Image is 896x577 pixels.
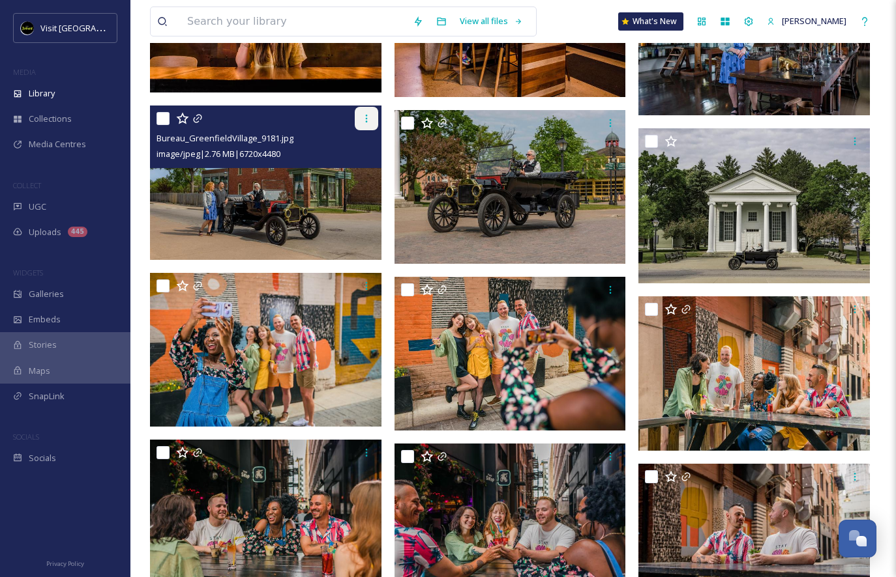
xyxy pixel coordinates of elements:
div: 445 [68,227,87,237]
span: WIDGETS [13,268,43,277]
img: Bureau_GreenfieldVillage_9104.jpg [395,110,626,264]
a: Privacy Policy [46,555,84,570]
span: SOCIALS [13,432,39,442]
span: image/jpeg | 2.76 MB | 6720 x 4480 [157,148,280,160]
a: [PERSON_NAME] [760,8,853,34]
a: What's New [618,12,683,31]
span: Privacy Policy [46,559,84,568]
span: MEDIA [13,67,36,77]
a: View all files [453,8,530,34]
span: Maps [29,365,50,377]
span: SnapLink [29,390,65,402]
span: Visit [GEOGRAPHIC_DATA] [40,21,142,34]
span: Stories [29,339,57,351]
span: UGC [29,201,46,213]
img: Bureau_GreenfieldVillage_9074.jpg [638,128,870,283]
img: Bureau_TheBelt_8897.jpg [638,296,870,451]
span: Bureau_GreenfieldVillage_9181.jpg [157,132,293,144]
span: Uploads [29,226,61,238]
span: Socials [29,452,56,464]
button: Open Chat [839,520,876,557]
img: Bureau_GreenfieldVillage_9181.jpg [150,106,381,260]
span: Embeds [29,313,61,326]
span: Galleries [29,288,64,300]
span: COLLECT [13,180,41,190]
span: [PERSON_NAME] [782,15,846,27]
img: Bureau_TheBelt_8917.jpg [150,273,381,427]
img: VISIT%20DETROIT%20LOGO%20-%20BLACK%20BACKGROUND.png [21,21,34,35]
span: Media Centres [29,138,86,150]
input: Search your library [181,7,406,36]
span: Library [29,87,55,100]
img: Bureau_TheBelt_8913.jpg [395,277,626,430]
span: Collections [29,113,72,125]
